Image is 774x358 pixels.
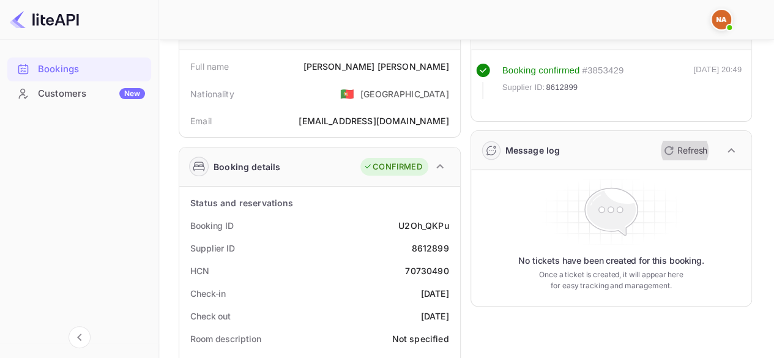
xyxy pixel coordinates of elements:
[303,60,448,73] div: [PERSON_NAME] [PERSON_NAME]
[38,62,145,76] div: Bookings
[190,332,261,345] div: Room description
[190,264,209,277] div: HCN
[518,255,704,267] p: No tickets have been created for this booking.
[537,269,685,291] p: Once a ticket is created, it will appear here for easy tracking and management.
[190,114,212,127] div: Email
[502,64,580,78] div: Booking confirmed
[7,82,151,106] div: CustomersNew
[360,88,449,100] div: [GEOGRAPHIC_DATA]
[421,310,449,323] div: [DATE]
[190,310,231,323] div: Check out
[411,242,448,255] div: 8612899
[546,81,578,94] span: 8612899
[119,88,145,99] div: New
[392,332,449,345] div: Not specified
[10,10,79,29] img: LiteAPI logo
[299,114,448,127] div: [EMAIL_ADDRESS][DOMAIN_NAME]
[190,219,234,232] div: Booking ID
[7,82,151,105] a: CustomersNew
[505,144,560,157] div: Message log
[190,287,226,300] div: Check-in
[214,160,280,173] div: Booking details
[190,242,235,255] div: Supplier ID
[502,81,545,94] span: Supplier ID:
[340,83,354,105] span: United States
[363,161,422,173] div: CONFIRMED
[190,60,229,73] div: Full name
[421,287,449,300] div: [DATE]
[712,10,731,29] img: Nargisse El Aoumari
[190,196,293,209] div: Status and reservations
[405,264,448,277] div: 70730490
[190,88,234,100] div: Nationality
[69,326,91,348] button: Collapse navigation
[677,144,707,157] p: Refresh
[657,141,712,160] button: Refresh
[693,64,742,99] div: [DATE] 20:49
[7,58,151,80] a: Bookings
[7,58,151,81] div: Bookings
[582,64,623,78] div: # 3853429
[398,219,448,232] div: U2Oh_QKPu
[38,87,145,101] div: Customers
